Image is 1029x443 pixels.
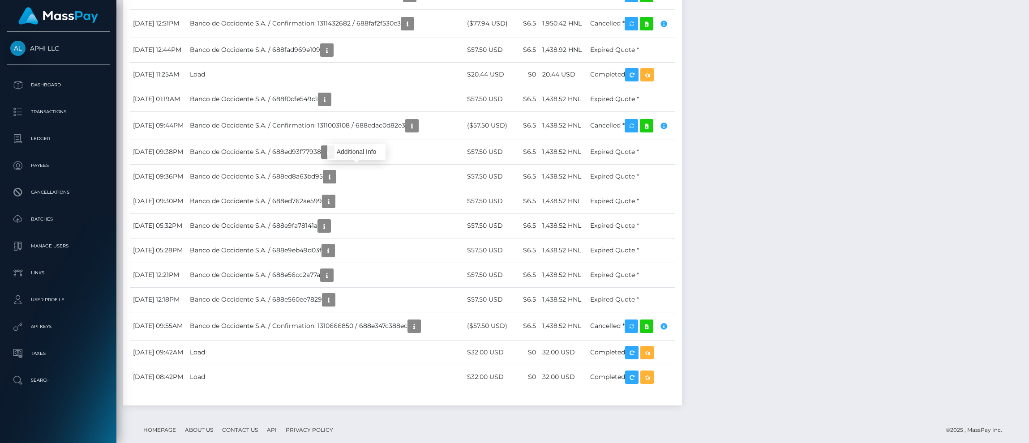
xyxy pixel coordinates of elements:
p: Links [10,266,106,280]
td: Banco de Occidente S.A. / Confirmation: 1311003108 / 688edac0d82e3 [187,111,464,140]
td: [DATE] 09:36PM [130,164,187,189]
td: 1,438.52 HNL [539,164,587,189]
td: $6.5 [516,38,539,62]
td: [DATE] 08:42PM [130,365,187,389]
td: 1,438.52 HNL [539,238,587,263]
td: [DATE] 09:44PM [130,111,187,140]
a: Dashboard [7,74,110,96]
td: 1,438.52 HNL [539,189,587,213]
td: $57.50 USD [464,87,516,111]
td: $57.50 USD [464,38,516,62]
img: MassPay Logo [18,7,98,25]
td: ($57.50 USD) [464,111,516,140]
td: Cancelled * [587,9,675,38]
a: Transactions [7,101,110,123]
td: $6.5 [516,189,539,213]
a: API [263,423,280,437]
td: $57.50 USD [464,238,516,263]
td: $6.5 [516,213,539,238]
a: Manage Users [7,235,110,257]
td: Expired Quote * [587,164,675,189]
td: $57.50 USD [464,140,516,164]
td: Banco de Occidente S.A. / 688e9eb49d03f [187,238,464,263]
a: Payees [7,154,110,177]
a: Batches [7,208,110,230]
td: $57.50 USD [464,213,516,238]
td: $0 [516,365,539,389]
a: User Profile [7,289,110,311]
td: 1,438.52 HNL [539,287,587,312]
td: Banco de Occidente S.A. / 688ed762ae599 [187,189,464,213]
a: Links [7,262,110,284]
td: Completed [587,365,675,389]
td: $57.50 USD [464,164,516,189]
td: $32.00 USD [464,340,516,365]
td: 32.00 USD [539,365,587,389]
td: [DATE] 09:55AM [130,312,187,340]
td: $6.5 [516,164,539,189]
td: [DATE] 12:51PM [130,9,187,38]
td: [DATE] 12:18PM [130,287,187,312]
td: $6.5 [516,87,539,111]
a: About Us [181,423,217,437]
p: Batches [10,213,106,226]
td: 32.00 USD [539,340,587,365]
td: 1,438.52 HNL [539,140,587,164]
a: Taxes [7,342,110,365]
p: Cancellations [10,186,106,199]
td: $6.5 [516,140,539,164]
img: APHI LLC [10,41,26,56]
td: $57.50 USD [464,189,516,213]
td: Banco de Occidente S.A. / 688ed8a63bd95 [187,164,464,189]
td: [DATE] 11:25AM [130,62,187,87]
a: Ledger [7,128,110,150]
td: [DATE] 09:42AM [130,340,187,365]
td: Expired Quote * [587,140,675,164]
td: Expired Quote * [587,38,675,62]
td: Banco de Occidente S.A. / 688ed93f77938 [187,140,464,164]
td: 1,438.52 HNL [539,213,587,238]
td: ($57.50 USD) [464,312,516,340]
td: $6.5 [516,111,539,140]
td: [DATE] 09:30PM [130,189,187,213]
td: Expired Quote * [587,238,675,263]
td: 1,438.52 HNL [539,312,587,340]
td: [DATE] 12:21PM [130,263,187,287]
td: Banco de Occidente S.A. / Confirmation: 1310666850 / 688e347c388ec [187,312,464,340]
td: Completed [587,62,675,87]
p: Taxes [10,347,106,360]
td: Load [187,62,464,87]
td: Expired Quote * [587,263,675,287]
td: $6.5 [516,312,539,340]
td: Banco de Occidente S.A. / Confirmation: 1311432682 / 688faf2f530e3 [187,9,464,38]
p: Payees [10,159,106,172]
p: Dashboard [10,78,106,92]
td: Load [187,365,464,389]
p: Manage Users [10,239,106,253]
td: 1,438.52 HNL [539,263,587,287]
td: 20.44 USD [539,62,587,87]
p: API Keys [10,320,106,333]
td: Banco de Occidente S.A. / 688e9fa78141a [187,213,464,238]
a: Search [7,369,110,392]
td: $6.5 [516,263,539,287]
td: 1,950.42 HNL [539,9,587,38]
td: [DATE] 05:28PM [130,238,187,263]
td: $57.50 USD [464,263,516,287]
td: Expired Quote * [587,287,675,312]
a: Contact Us [219,423,262,437]
td: Expired Quote * [587,189,675,213]
div: Additional Info [327,144,386,160]
span: APHI LLC [7,44,110,52]
td: ($77.94 USD) [464,9,516,38]
td: $57.50 USD [464,287,516,312]
td: Completed [587,340,675,365]
td: [DATE] 12:44PM [130,38,187,62]
p: User Profile [10,293,106,307]
td: Banco de Occidente S.A. / 688fad969e109 [187,38,464,62]
div: © 2025 , MassPay Inc. [946,425,1009,435]
td: Banco de Occidente S.A. / 688f0cfe549d1 [187,87,464,111]
td: [DATE] 05:32PM [130,213,187,238]
td: Load [187,340,464,365]
td: Expired Quote * [587,213,675,238]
